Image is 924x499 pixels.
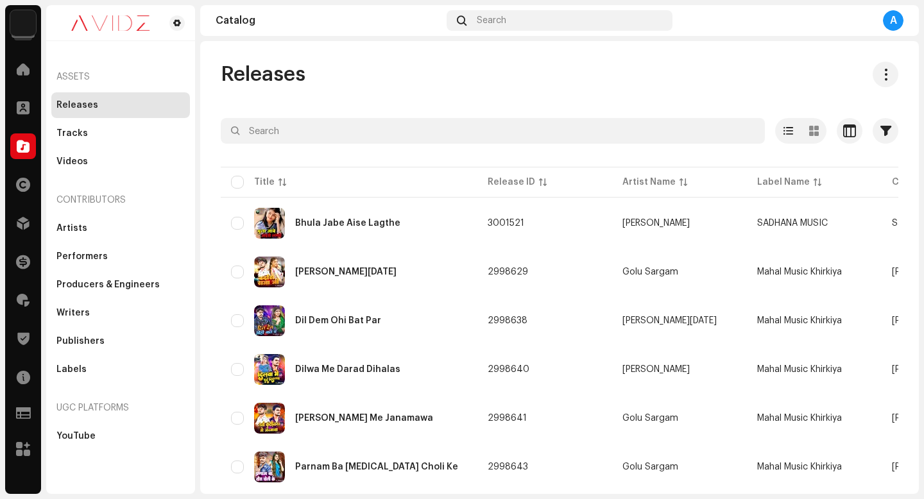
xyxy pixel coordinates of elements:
div: [PERSON_NAME] [622,365,690,374]
div: Dilwa Me Darad Dihalas [295,365,400,374]
div: Videos [56,156,88,167]
div: Tracks [56,128,88,139]
img: 10d72f0b-d06a-424f-aeaa-9c9f537e57b6 [10,10,36,36]
span: Arpit Raja [622,316,737,325]
re-a-nav-header: Contributors [51,185,190,216]
span: Golu Sargam [622,414,737,423]
re-a-nav-header: Assets [51,62,190,92]
div: Dil Dem Ohi Bat Par [295,316,381,325]
div: Label Name [757,176,810,189]
span: 2998629 [488,267,528,276]
img: 18df368e-6828-4707-b0db-883543e8f63f [254,305,285,336]
span: Upendra Raj [622,365,737,374]
div: Bardas Raja Ji [295,267,397,276]
span: Mahal Music Khirkiya [757,462,842,471]
re-m-nav-item: Producers & Engineers [51,272,190,298]
span: Mahal Music Khirkiya [757,316,842,325]
re-m-nav-item: Releases [51,92,190,118]
div: [PERSON_NAME] [622,219,690,228]
re-m-nav-item: Labels [51,357,190,382]
re-m-nav-item: Videos [51,149,190,174]
span: Mahal Music Khirkiya [757,365,842,374]
div: Golu Sargam [622,414,678,423]
span: 2998643 [488,462,528,471]
input: Search [221,118,765,144]
span: Search [477,15,506,26]
img: 5c527483-94a5-446d-8ef6-2d2167002dee [254,452,285,482]
div: Catalog [216,15,441,26]
re-m-nav-item: Performers [51,244,190,269]
div: Bhula Jabe Aise Lagthe [295,219,400,228]
span: Releases [221,62,305,87]
div: Title [254,176,275,189]
span: 2998641 [488,414,527,423]
div: Golu Sargam [622,267,678,276]
re-m-nav-item: Publishers [51,328,190,354]
span: 3001521 [488,219,524,228]
re-m-nav-item: Artists [51,216,190,241]
img: 0c631eef-60b6-411a-a233-6856366a70de [56,15,164,31]
div: Artist Name [622,176,676,189]
img: 7fa71934-bfa0-47b9-96e0-84dcedb9bfb4 [254,208,285,239]
img: 35123082-5850-42e2-9b5e-ce243ee9ce5b [254,257,285,287]
re-a-nav-header: UGC Platforms [51,393,190,423]
span: Santosh Kumar Sinha [622,219,737,228]
span: SADHANA MUSIC [757,219,828,228]
img: 416a0d4a-0ab0-44a1-9cc0-5fe2fa47b6dc [254,354,285,385]
span: Golu Sargam [622,267,737,276]
div: Producers & Engineers [56,280,160,290]
re-m-nav-item: Writers [51,300,190,326]
div: Release ID [488,176,535,189]
re-m-nav-item: Tracks [51,121,190,146]
div: Labels [56,364,87,375]
span: Mahal Music Khirkiya [757,414,842,423]
span: 2998638 [488,316,527,325]
span: Mahal Music Khirkiya [757,267,842,276]
div: Releases [56,100,98,110]
div: Artists [56,223,87,233]
div: Writers [56,308,90,318]
div: [PERSON_NAME][DATE] [622,316,717,325]
div: Performers [56,251,108,262]
img: 5124b270-c0b0-41f6-b535-2696cbf96507 [254,403,285,434]
div: YouTube [56,431,96,441]
span: 2998640 [488,365,529,374]
div: A [883,10,903,31]
re-m-nav-item: YouTube [51,423,190,449]
span: Golu Sargam [622,462,737,471]
div: Publishers [56,336,105,346]
div: Parnam Ba Tora Choli Ke [295,462,458,471]
div: Golu Sargam [622,462,678,471]
div: Leni Kushinagar Me Janamawa [295,414,433,423]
